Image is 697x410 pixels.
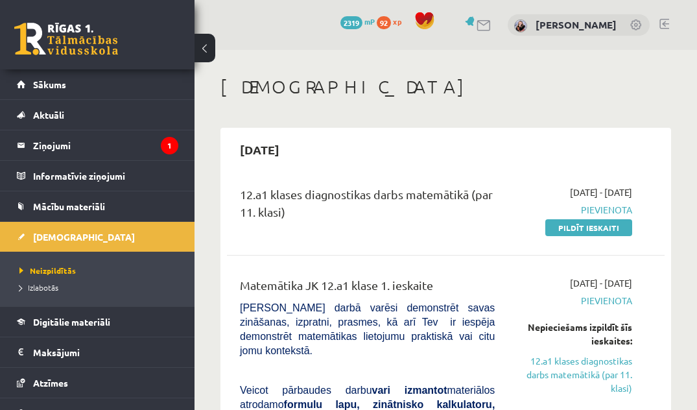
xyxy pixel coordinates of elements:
[340,16,362,29] span: 2319
[17,100,178,130] a: Aktuāli
[220,76,671,98] h1: [DEMOGRAPHIC_DATA]
[161,137,178,154] i: 1
[514,354,632,395] a: 12.a1 klases diagnostikas darbs matemātikā (par 11. klasi)
[33,316,110,328] span: Digitālie materiāli
[240,302,495,356] span: [PERSON_NAME] darbā varēsi demonstrēt savas zināšanas, izpratni, prasmes, kā arī Tev ir iespēja d...
[570,186,632,199] span: [DATE] - [DATE]
[514,320,632,348] div: Nepieciešams izpildīt šīs ieskaites:
[19,265,76,276] span: Neizpildītās
[19,265,182,276] a: Neizpildītās
[340,16,375,27] a: 2319 mP
[364,16,375,27] span: mP
[33,161,178,191] legend: Informatīvie ziņojumi
[377,16,391,29] span: 92
[570,276,632,290] span: [DATE] - [DATE]
[17,307,178,337] a: Digitālie materiāli
[536,18,617,31] a: [PERSON_NAME]
[33,377,68,389] span: Atzīmes
[17,337,178,367] a: Maksājumi
[514,203,632,217] span: Pievienota
[17,130,178,160] a: Ziņojumi1
[393,16,401,27] span: xp
[17,222,178,252] a: [DEMOGRAPHIC_DATA]
[545,219,632,236] a: Pildīt ieskaiti
[17,69,178,99] a: Sākums
[33,337,178,367] legend: Maksājumi
[17,191,178,221] a: Mācību materiāli
[514,19,527,32] img: Evelīna Auziņa
[240,276,495,300] div: Matemātika JK 12.a1 klase 1. ieskaite
[17,161,178,191] a: Informatīvie ziņojumi
[227,134,292,165] h2: [DATE]
[33,109,64,121] span: Aktuāli
[372,385,447,396] b: vari izmantot
[33,130,178,160] legend: Ziņojumi
[240,186,495,227] div: 12.a1 klases diagnostikas darbs matemātikā (par 11. klasi)
[33,231,135,243] span: [DEMOGRAPHIC_DATA]
[19,282,58,293] span: Izlabotās
[17,368,178,398] a: Atzīmes
[377,16,408,27] a: 92 xp
[33,200,105,212] span: Mācību materiāli
[19,282,182,293] a: Izlabotās
[14,23,118,55] a: Rīgas 1. Tālmācības vidusskola
[514,294,632,307] span: Pievienota
[33,78,66,90] span: Sākums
